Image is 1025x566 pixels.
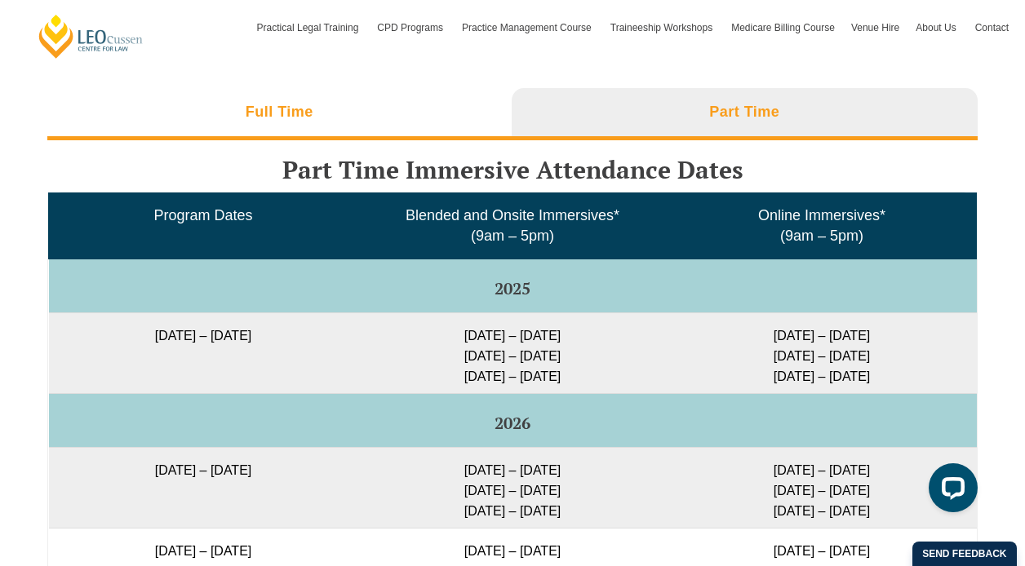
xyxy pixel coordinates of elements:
[668,447,977,528] td: [DATE] – [DATE] [DATE] – [DATE] [DATE] – [DATE]
[153,207,252,223] span: Program Dates
[709,103,779,122] h3: Part Time
[916,457,984,525] iframe: LiveChat chat widget
[668,312,977,393] td: [DATE] – [DATE] [DATE] – [DATE] [DATE] – [DATE]
[358,447,668,528] td: [DATE] – [DATE] [DATE] – [DATE] [DATE] – [DATE]
[47,157,978,184] h3: Part Time Immersive Attendance Dates
[454,4,602,51] a: Practice Management Course
[723,4,843,51] a: Medicare Billing Course
[49,312,358,393] td: [DATE] – [DATE]
[246,103,313,122] h3: Full Time
[758,207,885,244] span: Online Immersives* (9am – 5pm)
[406,207,619,244] span: Blended and Onsite Immersives* (9am – 5pm)
[369,4,454,51] a: CPD Programs
[249,4,370,51] a: Practical Legal Training
[37,13,145,60] a: [PERSON_NAME] Centre for Law
[967,4,1017,51] a: Contact
[55,280,970,298] h5: 2025
[358,312,668,393] td: [DATE] – [DATE] [DATE] – [DATE] [DATE] – [DATE]
[602,4,723,51] a: Traineeship Workshops
[907,4,966,51] a: About Us
[49,447,358,528] td: [DATE] – [DATE]
[55,414,970,432] h5: 2026
[843,4,907,51] a: Venue Hire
